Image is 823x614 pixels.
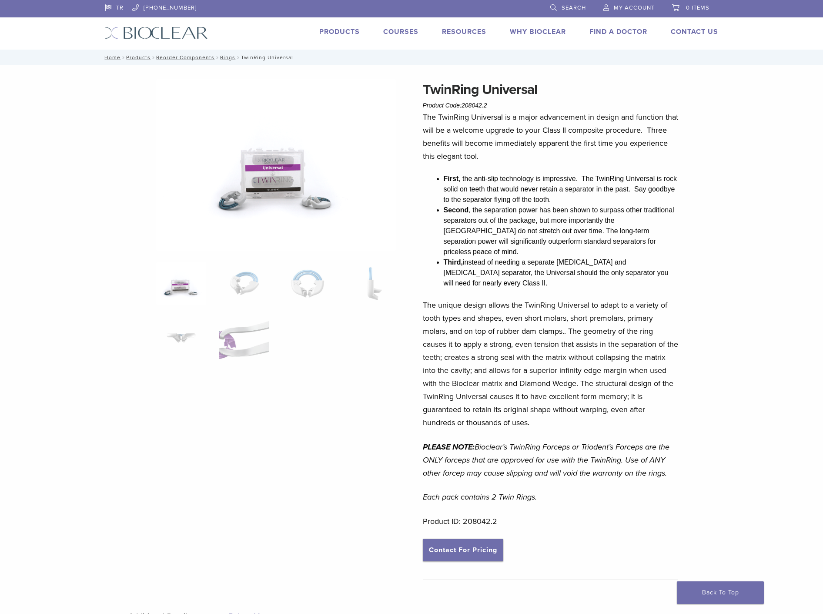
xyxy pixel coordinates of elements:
[151,55,156,60] span: /
[423,539,503,561] a: Contact For Pricing
[156,316,206,360] img: TwinRing Universal - Image 5
[235,55,241,60] span: /
[444,206,469,214] strong: Second
[510,27,566,36] a: Why Bioclear
[219,316,269,360] img: TwinRing Universal - Image 6
[156,79,396,251] img: 208042.2
[98,50,725,65] nav: TwinRing Universal
[346,262,396,305] img: TwinRing Universal - Image 4
[105,27,208,39] img: Bioclear
[126,54,151,60] a: Products
[219,262,269,305] img: TwinRing Universal - Image 2
[282,262,332,305] img: TwinRing Universal - Image 3
[156,262,206,305] img: 208042.2-324x324.png
[444,257,679,289] li: instead of needing a separate [MEDICAL_DATA] and [MEDICAL_DATA] separator, the Universal should t...
[423,515,679,528] p: Product ID: 208042.2
[677,581,764,604] a: Back To Top
[671,27,718,36] a: Contact Us
[423,492,537,502] em: Each pack contains 2 Twin Rings.
[444,175,459,182] strong: First
[562,4,586,11] span: Search
[423,299,679,429] p: The unique design allows the TwinRing Universal to adapt to a variety of tooth types and shapes, ...
[444,174,679,205] li: , the anti-slip technology is impressive. The TwinRing Universal is rock solid on teeth that woul...
[423,79,679,100] h1: TwinRing Universal
[383,27,418,36] a: Courses
[102,54,120,60] a: Home
[423,442,669,478] em: Bioclear’s TwinRing Forceps or Triodent’s Forceps are the ONLY forceps that are approved for use ...
[444,205,679,257] li: , the separation power has been shown to surpass other traditional separators out of the package,...
[220,54,235,60] a: Rings
[444,258,463,266] strong: Third,
[423,442,475,452] em: PLEASE NOTE:
[423,102,487,109] span: Product Code:
[589,27,647,36] a: Find A Doctor
[156,54,214,60] a: Reorder Components
[614,4,655,11] span: My Account
[686,4,709,11] span: 0 items
[423,111,679,163] p: The TwinRing Universal is a major advancement in design and function that will be a welcome upgra...
[442,27,486,36] a: Resources
[214,55,220,60] span: /
[120,55,126,60] span: /
[462,102,487,109] span: 208042.2
[319,27,360,36] a: Products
